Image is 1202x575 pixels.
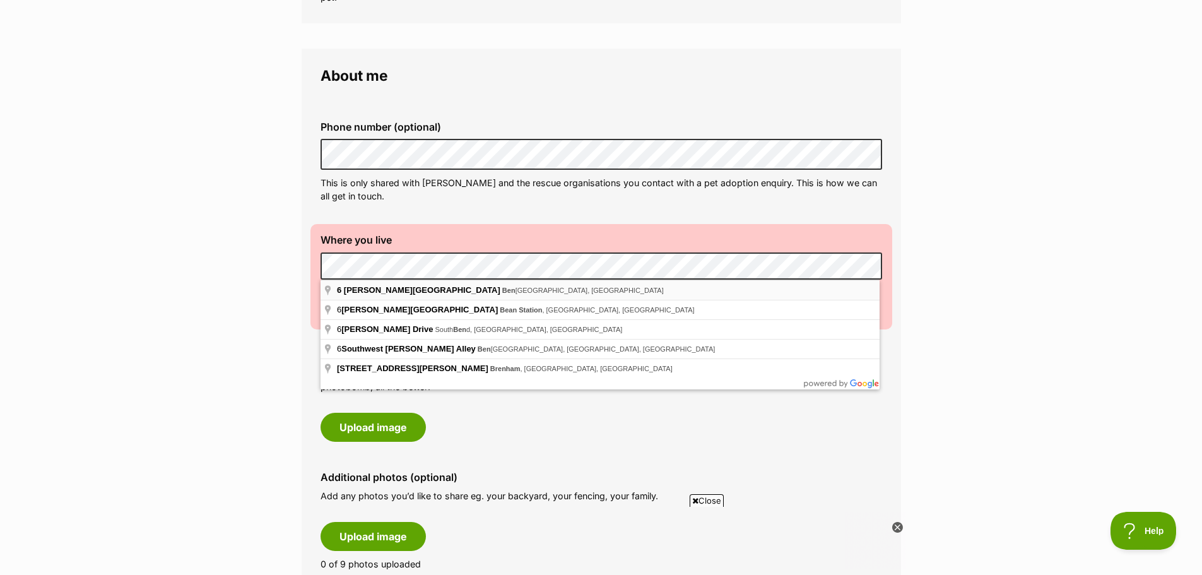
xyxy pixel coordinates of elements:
[502,287,516,294] span: Ben
[321,413,426,442] button: Upload image
[453,326,466,333] span: Ben
[435,326,622,333] span: South d, [GEOGRAPHIC_DATA], [GEOGRAPHIC_DATA]
[341,305,498,314] span: [PERSON_NAME][GEOGRAPHIC_DATA]
[341,324,433,334] span: [PERSON_NAME] Drive
[337,324,435,334] span: 6
[337,305,500,314] span: 6
[478,345,716,353] span: [GEOGRAPHIC_DATA], [GEOGRAPHIC_DATA], [GEOGRAPHIC_DATA]
[321,471,882,483] label: Additional photos (optional)
[337,344,478,353] span: 6
[502,287,664,294] span: [GEOGRAPHIC_DATA], [GEOGRAPHIC_DATA]
[490,365,521,372] span: Brenham
[690,494,724,507] span: Close
[337,364,488,373] span: [STREET_ADDRESS][PERSON_NAME]
[478,345,491,353] span: Ben
[500,306,694,314] span: , [GEOGRAPHIC_DATA], [GEOGRAPHIC_DATA]
[295,512,907,569] iframe: Advertisement
[344,285,500,295] span: [PERSON_NAME][GEOGRAPHIC_DATA]
[490,365,673,372] span: , [GEOGRAPHIC_DATA], [GEOGRAPHIC_DATA]
[321,176,882,203] p: This is only shared with [PERSON_NAME] and the rescue organisations you contact with a pet adopti...
[500,306,542,314] span: Bean Station
[1111,512,1177,550] iframe: Help Scout Beacon - Open
[321,68,882,84] legend: About me
[337,285,341,295] span: 6
[321,121,882,133] label: Phone number (optional)
[321,234,882,246] label: Where you live
[341,344,476,353] span: Southwest [PERSON_NAME] Alley
[321,489,882,502] p: Add any photos you’d like to share eg. your backyard, your fencing, your family.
